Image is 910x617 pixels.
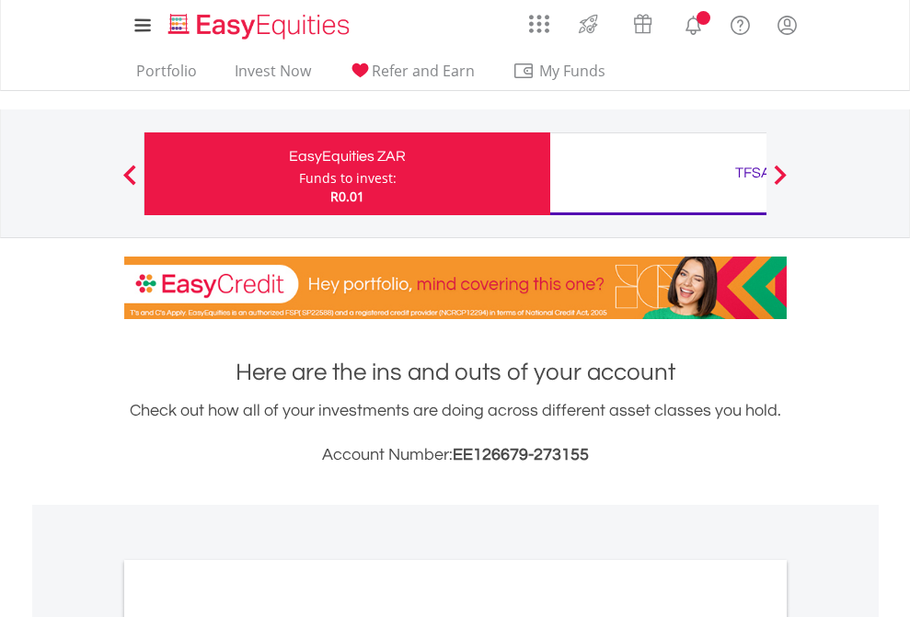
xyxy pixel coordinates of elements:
span: My Funds [513,59,633,83]
span: EE126679-273155 [453,446,589,463]
img: EasyCredit Promotion Banner [124,257,787,319]
button: Next [762,174,799,192]
h1: Here are the ins and outs of your account [124,356,787,389]
a: Portfolio [129,62,204,90]
span: R0.01 [330,188,364,205]
a: Invest Now [227,62,318,90]
a: Refer and Earn [341,62,482,90]
a: FAQ's and Support [717,5,764,41]
img: thrive-v2.svg [573,9,604,39]
img: grid-menu-icon.svg [529,14,549,34]
div: Funds to invest: [299,169,397,188]
a: AppsGrid [517,5,561,34]
a: Notifications [670,5,717,41]
a: Vouchers [616,5,670,39]
img: EasyEquities_Logo.png [165,11,357,41]
div: Check out how all of your investments are doing across different asset classes you hold. [124,398,787,468]
a: Home page [161,5,357,41]
img: vouchers-v2.svg [628,9,658,39]
a: My Profile [764,5,811,45]
div: EasyEquities ZAR [156,143,539,169]
h3: Account Number: [124,442,787,468]
button: Previous [111,174,148,192]
span: Refer and Earn [372,61,475,81]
